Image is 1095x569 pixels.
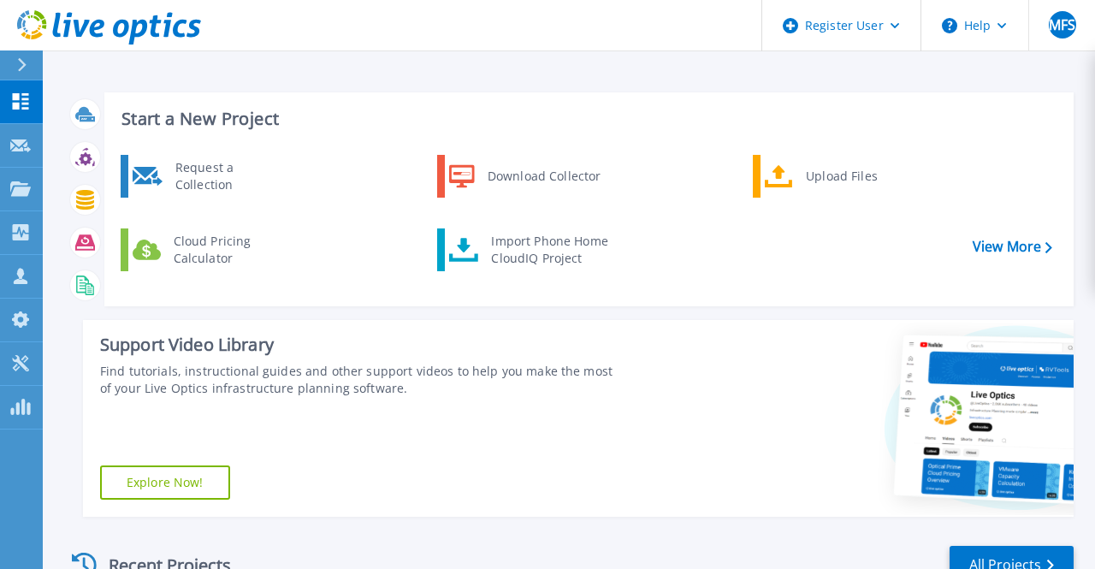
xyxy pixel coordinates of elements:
[121,110,1051,128] h3: Start a New Project
[121,155,296,198] a: Request a Collection
[165,233,292,267] div: Cloud Pricing Calculator
[797,159,924,193] div: Upload Files
[1049,18,1075,32] span: MFS
[482,233,616,267] div: Import Phone Home CloudIQ Project
[100,465,230,500] a: Explore Now!
[479,159,608,193] div: Download Collector
[437,155,613,198] a: Download Collector
[121,228,296,271] a: Cloud Pricing Calculator
[100,363,615,397] div: Find tutorials, instructional guides and other support videos to help you make the most of your L...
[167,159,292,193] div: Request a Collection
[753,155,928,198] a: Upload Files
[973,239,1052,255] a: View More
[100,334,615,356] div: Support Video Library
